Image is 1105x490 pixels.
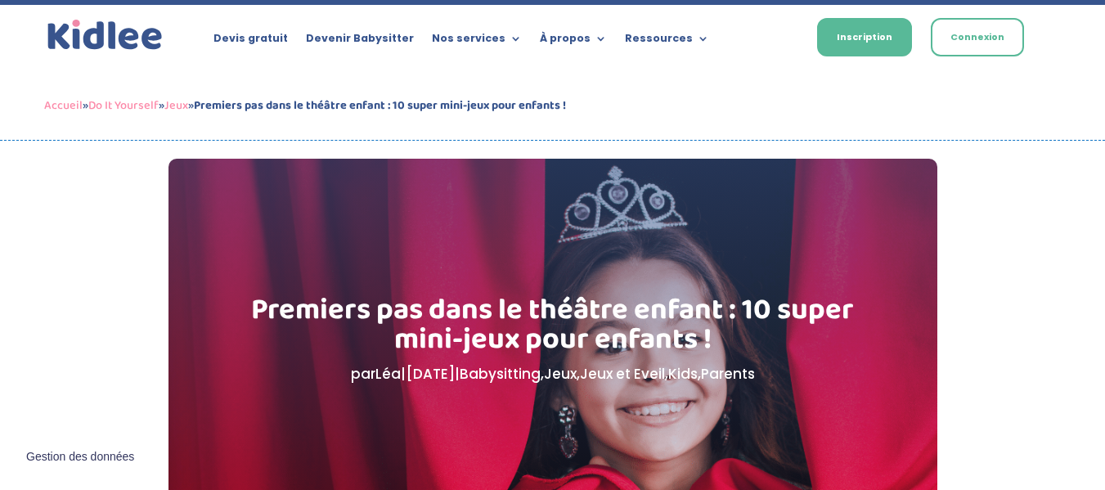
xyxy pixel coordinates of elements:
a: Léa [375,364,401,384]
a: Jeux et Eveil [580,364,665,384]
span: » » » [44,96,566,115]
a: Devenir Babysitter [306,33,414,51]
img: Français [766,34,780,43]
span: [DATE] [406,364,455,384]
a: Jeux [544,364,577,384]
a: Kids [668,364,698,384]
a: Nos services [432,33,522,51]
span: Gestion des données [26,450,134,465]
strong: Premiers pas dans le théâtre enfant : 10 super mini-jeux pour enfants ! [194,96,566,115]
a: Jeux [164,96,188,115]
p: par | | , , , , [250,362,855,386]
a: Inscription [817,18,912,56]
a: Babysitting [460,364,541,384]
button: Gestion des données [16,440,144,474]
a: Do It Yourself [88,96,159,115]
a: Accueil [44,96,83,115]
h1: Premiers pas dans le théâtre enfant : 10 super mini-jeux pour enfants ! [250,295,855,362]
a: Connexion [931,18,1024,56]
a: Kidlee Logo [44,16,166,54]
a: À propos [540,33,607,51]
a: Parents [701,364,755,384]
a: Ressources [625,33,709,51]
a: Devis gratuit [213,33,288,51]
img: logo_kidlee_bleu [44,16,166,54]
